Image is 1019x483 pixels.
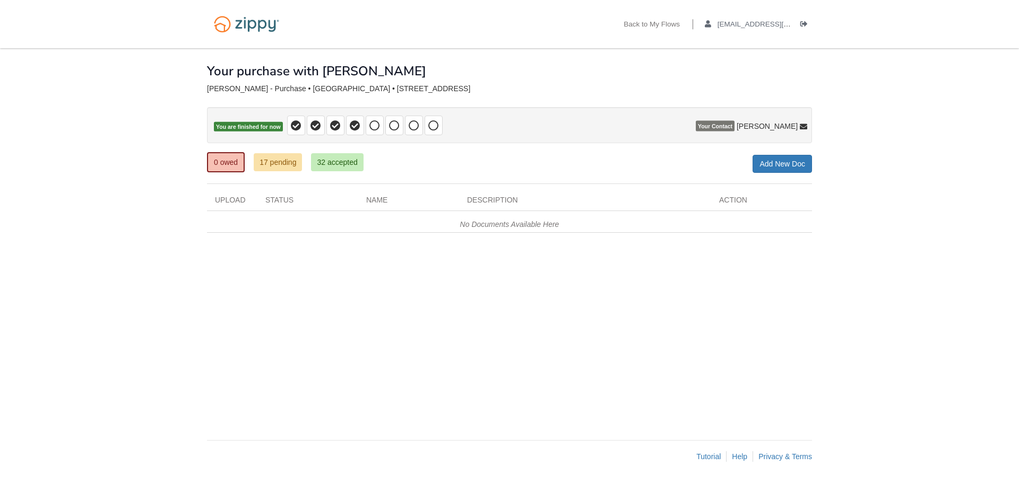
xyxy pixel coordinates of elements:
[459,195,711,210] div: Description
[358,195,459,210] div: Name
[207,152,245,172] a: 0 owed
[696,452,721,461] a: Tutorial
[696,121,735,131] span: Your Contact
[800,20,812,31] a: Log out
[207,64,426,78] h1: Your purchase with [PERSON_NAME]
[207,84,812,93] div: [PERSON_NAME] - Purchase • [GEOGRAPHIC_DATA] • [STREET_ADDRESS]
[711,195,812,210] div: Action
[460,220,559,229] em: No Documents Available Here
[718,20,839,28] span: kalamazoothumper1@gmail.com
[207,11,286,38] img: Logo
[753,155,812,173] a: Add New Doc
[624,20,680,31] a: Back to My Flows
[207,195,257,210] div: Upload
[705,20,839,31] a: edit profile
[732,452,747,461] a: Help
[214,122,283,132] span: You are finished for now
[254,153,302,171] a: 17 pending
[311,153,363,171] a: 32 accepted
[737,121,798,131] span: [PERSON_NAME]
[758,452,812,461] a: Privacy & Terms
[257,195,358,210] div: Status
